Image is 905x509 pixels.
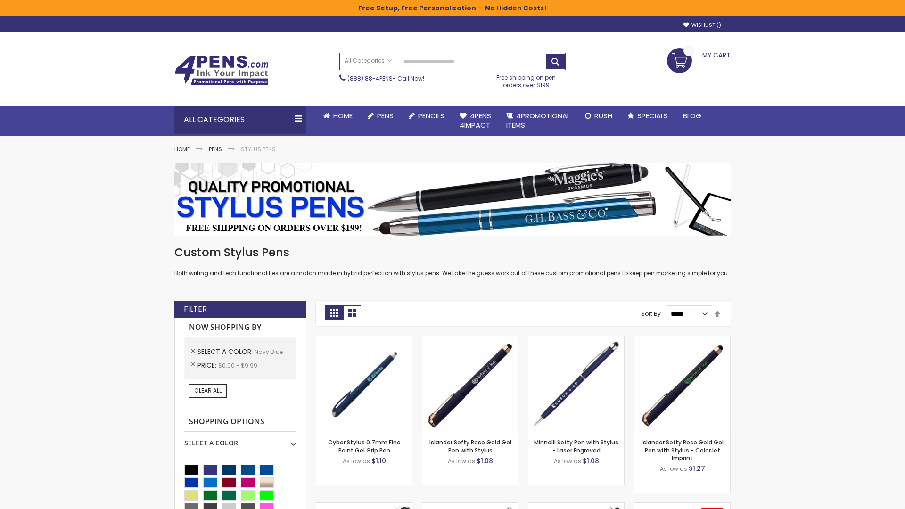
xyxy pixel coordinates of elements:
div: Free shipping on pen orders over $199 [487,70,566,89]
strong: Now Shopping by [184,318,296,337]
a: Islander Softy Rose Gold Gel Pen with Stylus [429,438,511,454]
span: $1.27 [689,464,705,473]
strong: Stylus Pens [241,145,276,153]
span: Pencils [418,111,444,121]
span: Blog [683,111,701,121]
a: Minnelli Softy Pen with Stylus - Laser Engraved [534,438,618,454]
strong: Filter [184,304,207,314]
a: Rush [577,106,620,126]
label: Sort By [641,310,661,318]
a: Wishlist [683,22,721,29]
span: Rush [594,111,612,121]
span: As low as [554,457,581,465]
span: Pens [377,111,394,121]
img: Islander Softy Rose Gold Gel Pen with Stylus-Navy Blue [422,336,518,432]
img: 4Pens Custom Pens and Promotional Products [174,55,269,85]
span: $1.08 [583,456,599,466]
a: Islander Softy Rose Gold Gel Pen with Stylus-Navy Blue [422,336,518,344]
div: Select A Color [184,432,296,448]
span: - Call Now! [347,74,424,82]
strong: Grid [325,305,343,320]
span: $0.00 - $9.99 [218,361,257,369]
a: Pens [209,145,222,153]
a: Home [174,145,190,153]
span: 4Pens 4impact [460,111,491,130]
a: Specials [620,106,675,126]
a: Pencils [401,106,452,126]
a: Islander Softy Rose Gold Gel Pen with Stylus - ColorJet Imprint [642,438,724,461]
a: Islander Softy Rose Gold Gel Pen with Stylus - ColorJet Imprint-Navy Blue [634,336,730,344]
h1: Custom Stylus Pens [174,245,731,260]
a: Clear All [189,384,227,397]
span: As low as [448,457,475,465]
img: Stylus Pens [174,163,731,236]
a: Minnelli Softy Pen with Stylus - Laser Engraved-Navy Blue [528,336,624,344]
strong: Shopping Options [184,412,296,432]
img: Islander Softy Rose Gold Gel Pen with Stylus - ColorJet Imprint-Navy Blue [634,336,730,432]
a: Cyber Stylus 0.7mm Fine Point Gel Grip Pen-Navy Blue [316,336,412,344]
a: (888) 88-4PENS [347,74,393,82]
a: 4Pens4impact [452,106,499,136]
span: 4PROMOTIONAL ITEMS [506,111,570,130]
a: Blog [675,106,709,126]
span: Home [333,111,353,121]
div: All Categories [174,106,306,134]
a: 4PROMOTIONALITEMS [499,106,577,136]
span: All Categories [345,57,392,65]
img: Minnelli Softy Pen with Stylus - Laser Engraved-Navy Blue [528,336,624,432]
a: Home [316,106,360,126]
span: Price [197,361,218,370]
span: As low as [660,465,687,473]
a: All Categories [340,53,396,69]
a: Cyber Stylus 0.7mm Fine Point Gel Grip Pen [328,438,401,454]
span: Clear All [194,386,222,394]
a: Pens [360,106,401,126]
span: Select A Color [197,347,255,356]
div: Both writing and tech functionalities are a match made in hybrid perfection with stylus pens. We ... [174,245,731,278]
span: Navy Blue [255,348,283,356]
span: $1.08 [477,456,493,466]
span: $1.10 [371,456,386,466]
img: Cyber Stylus 0.7mm Fine Point Gel Grip Pen-Navy Blue [316,336,412,432]
span: Specials [637,111,668,121]
span: As low as [343,457,370,465]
